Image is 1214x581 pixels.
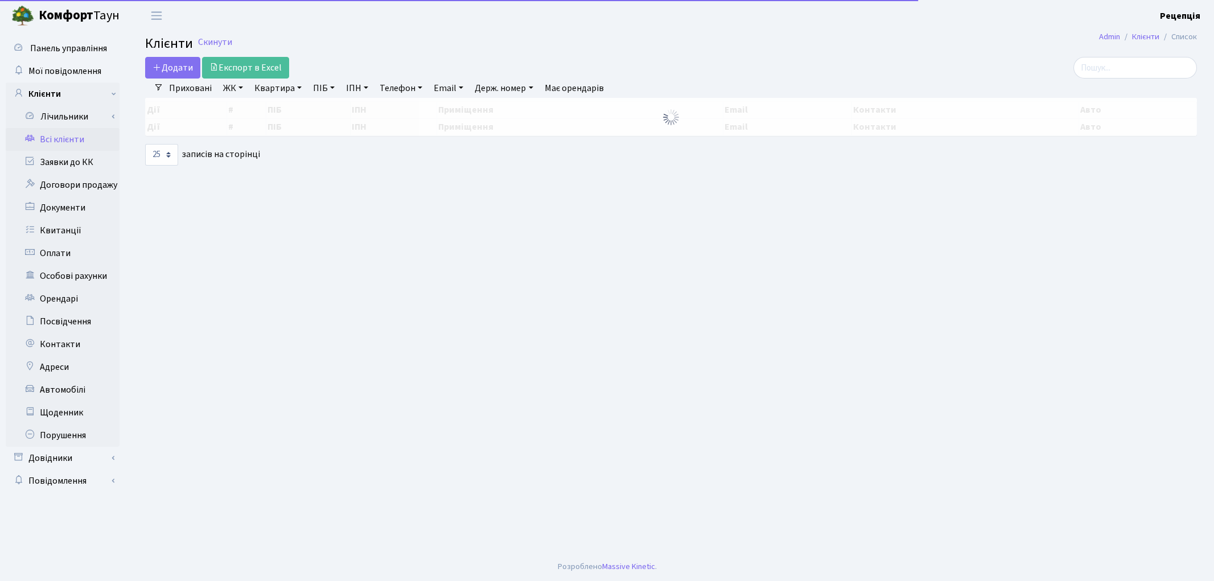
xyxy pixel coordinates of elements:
a: Клієнти [1132,31,1159,43]
a: Скинути [198,37,232,48]
select: записів на сторінці [145,144,178,166]
a: Заявки до КК [6,151,120,174]
b: Комфорт [39,6,93,24]
label: записів на сторінці [145,144,260,166]
span: Таун [39,6,120,26]
a: Експорт в Excel [202,57,289,79]
a: Адреси [6,356,120,378]
a: Всі клієнти [6,128,120,151]
a: Massive Kinetic [602,561,655,572]
a: Особові рахунки [6,265,120,287]
li: Список [1159,31,1197,43]
span: Мої повідомлення [28,65,101,77]
input: Пошук... [1073,57,1197,79]
a: Admin [1099,31,1120,43]
a: Лічильники [13,105,120,128]
a: Має орендарів [540,79,608,98]
nav: breadcrumb [1082,25,1214,49]
img: logo.png [11,5,34,27]
a: Панель управління [6,37,120,60]
a: Квитанції [6,219,120,242]
a: Контакти [6,333,120,356]
span: Панель управління [30,42,107,55]
a: Порушення [6,424,120,447]
a: ІПН [341,79,373,98]
a: Рецепція [1160,9,1200,23]
a: ЖК [219,79,248,98]
div: Розроблено . [558,561,657,573]
a: Мої повідомлення [6,60,120,83]
a: Клієнти [6,83,120,105]
a: Щоденник [6,401,120,424]
a: Довідники [6,447,120,469]
a: Телефон [375,79,427,98]
a: Оплати [6,242,120,265]
a: Квартира [250,79,306,98]
a: ПІБ [308,79,339,98]
a: Автомобілі [6,378,120,401]
a: Повідомлення [6,469,120,492]
b: Рецепція [1160,10,1200,22]
a: Додати [145,57,200,79]
a: Документи [6,196,120,219]
button: Переключити навігацію [142,6,171,25]
a: Держ. номер [470,79,537,98]
a: Договори продажу [6,174,120,196]
span: Додати [153,61,193,74]
a: Email [429,79,468,98]
img: Обробка... [662,108,680,126]
span: Клієнти [145,34,193,53]
a: Орендарі [6,287,120,310]
a: Посвідчення [6,310,120,333]
a: Приховані [164,79,216,98]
